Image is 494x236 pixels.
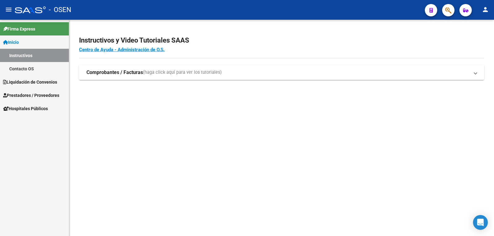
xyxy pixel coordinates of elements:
h2: Instructivos y Video Tutoriales SAAS [79,35,484,46]
span: Hospitales Públicos [3,105,48,112]
span: (haga click aquí para ver los tutoriales) [143,69,222,76]
span: - OSEN [49,3,71,17]
mat-expansion-panel-header: Comprobantes / Facturas(haga click aquí para ver los tutoriales) [79,65,484,80]
span: Firma Express [3,26,35,32]
div: Open Intercom Messenger [473,215,488,230]
span: Liquidación de Convenios [3,79,57,85]
span: Inicio [3,39,19,46]
mat-icon: person [482,6,489,13]
span: Prestadores / Proveedores [3,92,59,99]
strong: Comprobantes / Facturas [86,69,143,76]
mat-icon: menu [5,6,12,13]
a: Centro de Ayuda - Administración de O.S. [79,47,165,52]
